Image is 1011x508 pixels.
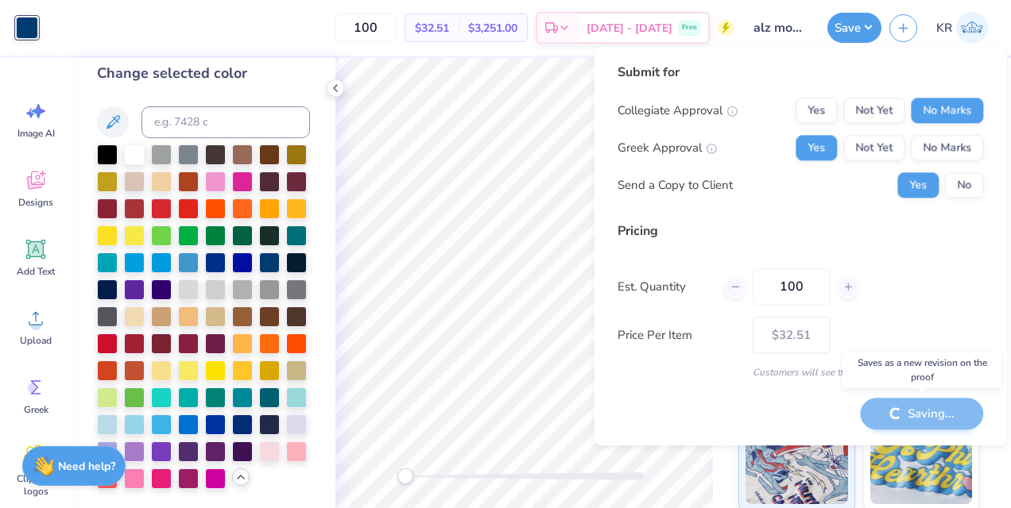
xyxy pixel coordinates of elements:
[618,63,983,82] div: Submit for
[936,19,952,37] span: KR
[24,403,48,416] span: Greek
[843,98,904,123] button: Not Yet
[618,221,983,241] div: Pricing
[827,13,881,43] button: Save
[10,472,62,498] span: Clipart & logos
[870,425,973,504] img: Puff Ink
[843,135,904,160] button: Not Yet
[141,106,310,138] input: e.g. 7428 c
[842,352,1001,388] div: Saves as a new revision on the proof
[618,139,717,157] div: Greek Approval
[415,20,449,37] span: $32.51
[753,268,830,305] input: – –
[97,63,310,84] div: Change selected color
[618,365,983,379] div: Customers will see this price on HQ.
[20,334,52,347] span: Upload
[618,176,733,194] div: Send a Copy to Client
[945,172,983,198] button: No
[397,468,413,484] div: Accessibility label
[746,425,848,504] img: Standard
[18,196,53,209] span: Designs
[956,12,988,44] img: Kate Ruffin
[618,102,738,120] div: Collegiate Approval
[587,20,672,37] span: [DATE] - [DATE]
[682,22,697,33] span: Free
[742,12,819,44] input: Untitled Design
[618,278,712,296] label: Est. Quantity
[335,13,397,42] input: – –
[897,172,939,198] button: Yes
[58,459,115,474] strong: Need help?
[17,265,55,278] span: Add Text
[911,98,983,123] button: No Marks
[468,20,517,37] span: $3,251.00
[618,326,741,344] label: Price Per Item
[929,12,995,44] a: KR
[796,98,837,123] button: Yes
[17,127,55,140] span: Image AI
[911,135,983,160] button: No Marks
[796,135,837,160] button: Yes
